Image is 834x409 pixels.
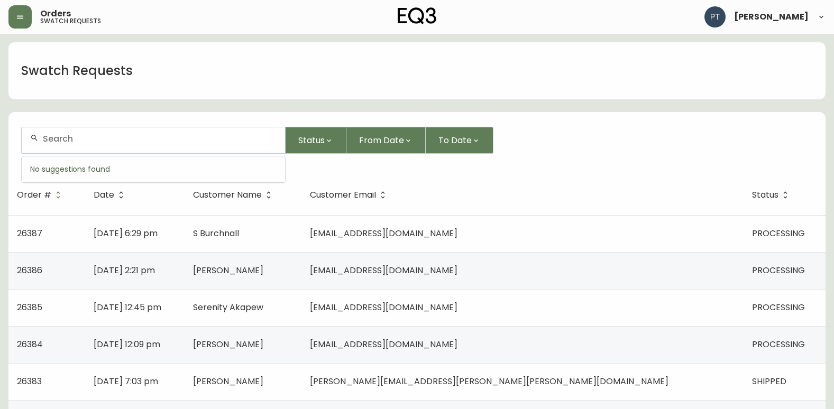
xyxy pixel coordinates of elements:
span: [PERSON_NAME] [193,338,263,350]
span: To Date [438,134,472,147]
div: No suggestions found [22,156,285,182]
span: PROCESSING [752,338,805,350]
span: 26386 [17,264,42,276]
span: Orders [40,10,71,18]
span: Status [298,134,325,147]
span: Customer Email [310,190,390,200]
span: Date [94,190,128,200]
span: 26384 [17,338,43,350]
span: Order # [17,192,51,198]
h1: Swatch Requests [21,62,133,80]
span: 26387 [17,227,42,239]
span: [DATE] 12:09 pm [94,338,160,350]
span: Customer Email [310,192,376,198]
button: Status [286,127,346,154]
span: [DATE] 2:21 pm [94,264,155,276]
span: S Burchnall [193,227,239,239]
button: To Date [426,127,493,154]
img: logo [398,7,437,24]
span: PROCESSING [752,227,805,239]
span: Order # [17,190,65,200]
span: SHIPPED [752,375,786,387]
span: [PERSON_NAME] [193,264,263,276]
span: Serenity Akapew [193,301,263,313]
span: Date [94,192,114,198]
img: 986dcd8e1aab7847125929f325458823 [704,6,726,27]
span: 26385 [17,301,42,313]
span: [EMAIL_ADDRESS][DOMAIN_NAME] [310,338,457,350]
h5: swatch requests [40,18,101,24]
button: From Date [346,127,426,154]
span: [DATE] 12:45 pm [94,301,161,313]
span: Status [752,190,792,200]
span: [PERSON_NAME] [193,375,263,387]
span: [DATE] 6:29 pm [94,227,158,239]
span: [EMAIL_ADDRESS][DOMAIN_NAME] [310,301,457,313]
span: Status [752,192,778,198]
span: Customer Name [193,192,262,198]
span: [PERSON_NAME] [734,13,809,21]
span: From Date [359,134,404,147]
span: 26383 [17,375,42,387]
span: [EMAIL_ADDRESS][DOMAIN_NAME] [310,227,457,239]
span: [EMAIL_ADDRESS][DOMAIN_NAME] [310,264,457,276]
span: PROCESSING [752,301,805,313]
input: Search [43,134,277,144]
span: Customer Name [193,190,276,200]
span: [PERSON_NAME][EMAIL_ADDRESS][PERSON_NAME][PERSON_NAME][DOMAIN_NAME] [310,375,668,387]
span: PROCESSING [752,264,805,276]
span: [DATE] 7:03 pm [94,375,158,387]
